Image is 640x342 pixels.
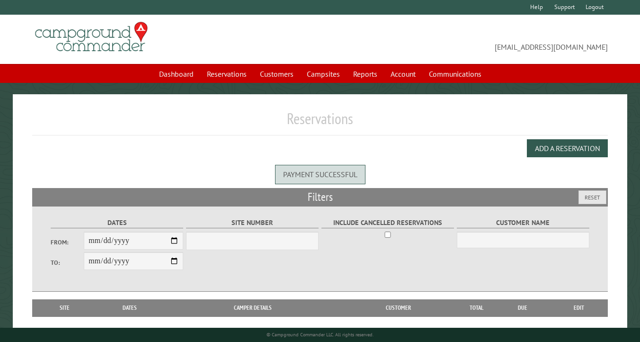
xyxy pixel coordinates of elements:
th: Due [496,299,550,316]
a: Campsites [301,65,346,83]
div: Payment successful [275,165,365,184]
label: Site Number [186,217,319,228]
button: Add a Reservation [527,139,608,157]
small: © Campground Commander LLC. All rights reserved. [267,332,373,338]
a: Account [385,65,421,83]
img: Campground Commander [32,18,151,55]
th: Dates [93,299,167,316]
label: From: [51,238,84,247]
label: Dates [51,217,183,228]
a: Communications [423,65,487,83]
button: Reset [578,190,606,204]
h2: Filters [32,188,608,206]
label: To: [51,258,84,267]
th: Total [458,299,496,316]
a: Reservations [201,65,252,83]
label: Customer Name [457,217,589,228]
label: Include Cancelled Reservations [321,217,454,228]
a: Reports [347,65,383,83]
th: Camper Details [167,299,338,316]
span: [EMAIL_ADDRESS][DOMAIN_NAME] [320,26,608,53]
th: Customer [339,299,458,316]
h1: Reservations [32,109,608,135]
th: Site [37,299,93,316]
a: Customers [254,65,299,83]
th: Edit [550,299,608,316]
a: Dashboard [153,65,199,83]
